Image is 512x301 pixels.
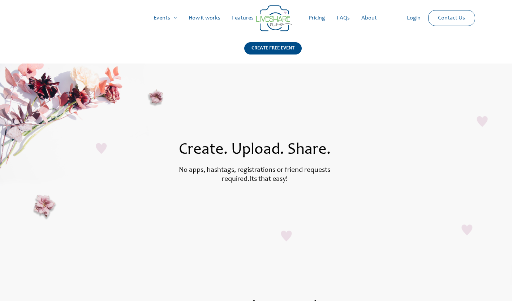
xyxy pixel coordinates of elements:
a: Events [148,6,183,30]
a: Login [401,6,426,30]
nav: Site Navigation [13,6,499,30]
a: CREATE FREE EVENT [244,42,302,64]
a: How it works [183,6,226,30]
label: Its that easy! [249,176,288,183]
div: CREATE FREE EVENT [244,42,302,54]
a: About [356,6,383,30]
a: FAQs [331,6,356,30]
a: Features [226,6,259,30]
label: No apps, hashtags, registrations or friend requests required. [179,167,330,183]
img: Group 14 | Live Photo Slideshow for Events | Create Free Events Album for Any Occasion [256,5,292,31]
a: Pricing [303,6,331,30]
span: Create. Upload. Share. [179,142,331,158]
a: Contact Us [432,10,471,26]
